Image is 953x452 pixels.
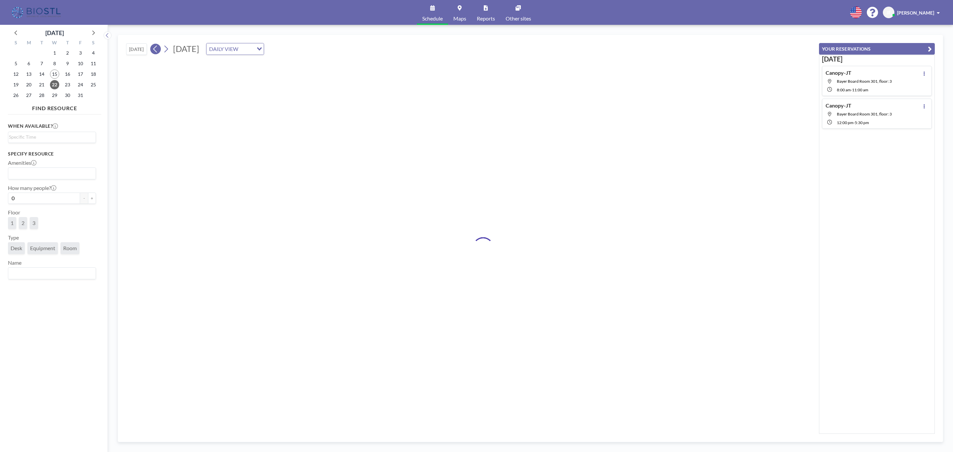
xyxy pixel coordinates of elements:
[76,59,85,68] span: Friday, October 10, 2025
[80,193,88,204] button: -
[89,59,98,68] span: Saturday, October 11, 2025
[9,133,92,141] input: Search for option
[8,102,101,112] h4: FIND RESOURCE
[89,48,98,58] span: Saturday, October 4, 2025
[826,102,851,109] h4: Canopy-JT
[11,59,21,68] span: Sunday, October 5, 2025
[10,39,23,48] div: S
[76,91,85,100] span: Friday, October 31, 2025
[11,91,21,100] span: Sunday, October 26, 2025
[851,87,852,92] span: -
[8,151,96,157] h3: Specify resource
[8,132,96,142] div: Search for option
[11,69,21,79] span: Sunday, October 12, 2025
[37,80,46,89] span: Tuesday, October 21, 2025
[74,39,87,48] div: F
[8,209,20,216] label: Floor
[837,79,892,84] span: Bayer Board Room 301, floor: 3
[11,220,14,226] span: 1
[63,245,77,251] span: Room
[22,220,24,226] span: 2
[837,112,892,116] span: Bayer Board Room 301, floor: 3
[822,55,932,63] h3: [DATE]
[50,59,59,68] span: Wednesday, October 8, 2025
[63,69,72,79] span: Thursday, October 16, 2025
[87,39,100,48] div: S
[50,48,59,58] span: Wednesday, October 1, 2025
[886,10,891,16] span: JF
[173,44,199,54] span: [DATE]
[48,39,61,48] div: W
[63,59,72,68] span: Thursday, October 9, 2025
[826,69,851,76] h4: Canopy-JT
[8,159,36,166] label: Amenities
[853,120,855,125] span: -
[37,59,46,68] span: Tuesday, October 7, 2025
[30,245,55,251] span: Equipment
[50,91,59,100] span: Wednesday, October 29, 2025
[422,16,443,21] span: Schedule
[855,120,869,125] span: 5:30 PM
[63,91,72,100] span: Thursday, October 30, 2025
[9,169,92,178] input: Search for option
[852,87,868,92] span: 11:00 AM
[837,87,851,92] span: 8:00 AM
[453,16,466,21] span: Maps
[24,80,33,89] span: Monday, October 20, 2025
[506,16,531,21] span: Other sites
[11,245,22,251] span: Desk
[37,69,46,79] span: Tuesday, October 14, 2025
[11,80,21,89] span: Sunday, October 19, 2025
[477,16,495,21] span: Reports
[45,28,64,37] div: [DATE]
[24,69,33,79] span: Monday, October 13, 2025
[240,45,253,53] input: Search for option
[8,268,96,279] div: Search for option
[206,43,264,55] div: Search for option
[24,91,33,100] span: Monday, October 27, 2025
[24,59,33,68] span: Monday, October 6, 2025
[11,6,63,19] img: organization-logo
[50,69,59,79] span: Wednesday, October 15, 2025
[61,39,74,48] div: T
[89,80,98,89] span: Saturday, October 25, 2025
[23,39,35,48] div: M
[89,69,98,79] span: Saturday, October 18, 2025
[126,43,147,55] button: [DATE]
[8,259,22,266] label: Name
[8,185,56,191] label: How many people?
[63,80,72,89] span: Thursday, October 23, 2025
[37,91,46,100] span: Tuesday, October 28, 2025
[35,39,48,48] div: T
[32,220,35,226] span: 3
[76,48,85,58] span: Friday, October 3, 2025
[8,168,96,179] div: Search for option
[76,69,85,79] span: Friday, October 17, 2025
[897,10,934,16] span: [PERSON_NAME]
[208,45,240,53] span: DAILY VIEW
[9,269,92,278] input: Search for option
[63,48,72,58] span: Thursday, October 2, 2025
[8,234,19,241] label: Type
[76,80,85,89] span: Friday, October 24, 2025
[50,80,59,89] span: Wednesday, October 22, 2025
[88,193,96,204] button: +
[819,43,935,55] button: YOUR RESERVATIONS
[837,120,853,125] span: 12:00 PM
